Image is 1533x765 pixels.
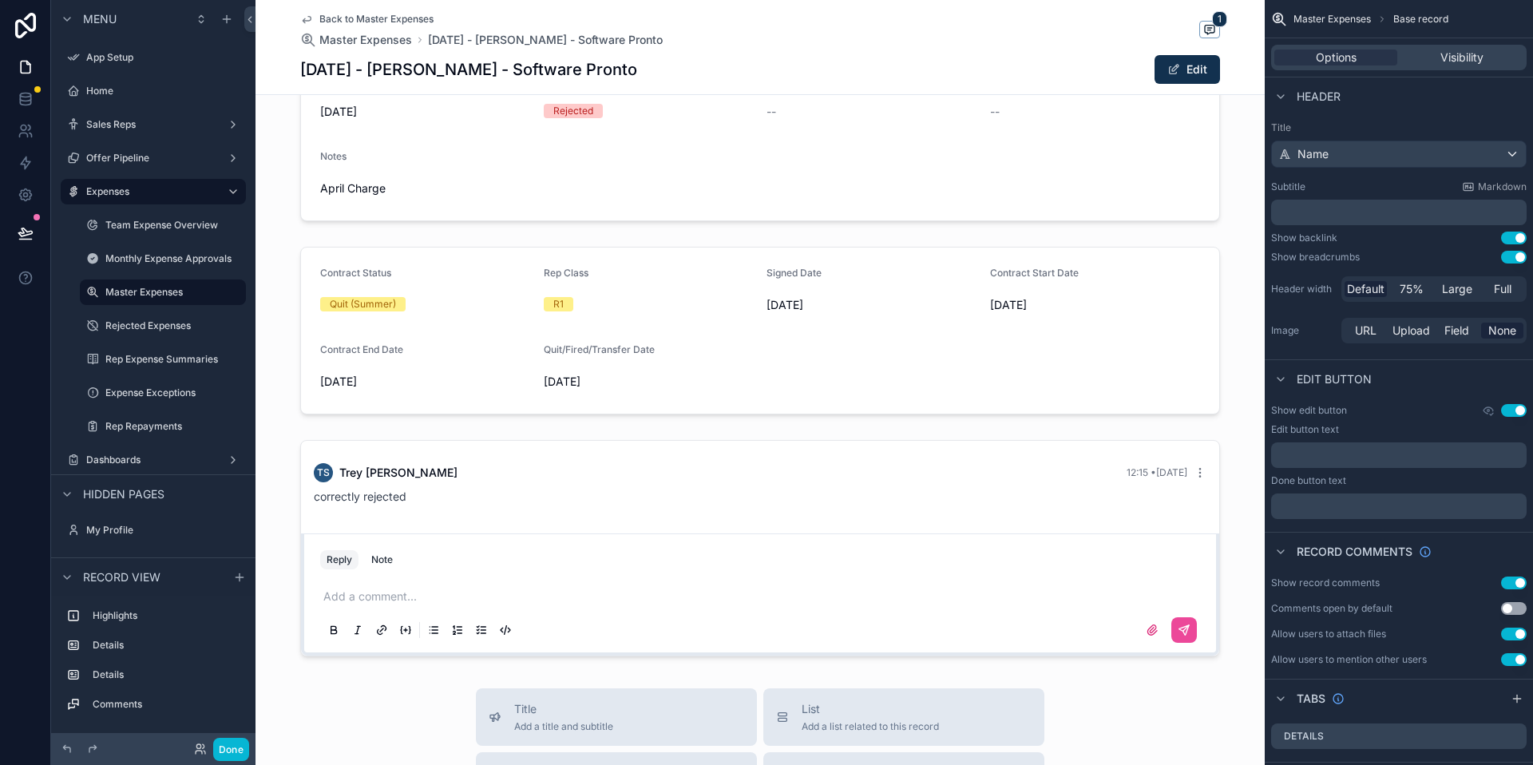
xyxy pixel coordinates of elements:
a: Offer Pipeline [61,145,246,171]
div: Comments open by default [1271,602,1392,615]
span: Visibility [1440,50,1483,65]
label: Subtitle [1271,180,1305,193]
a: Rep Repayments [80,414,246,439]
div: Show record comments [1271,577,1380,589]
div: scrollable content [51,596,255,733]
label: Done button text [1271,474,1346,487]
label: Home [86,85,243,97]
span: Hidden pages [83,486,164,502]
span: Base record [1393,13,1448,26]
a: Team Expense Overview [80,212,246,238]
label: Details [93,668,240,681]
span: Add a list related to this record [802,720,939,733]
label: Sales Reps [86,118,220,131]
a: Markdown [1462,180,1527,193]
span: Back to Master Expenses [319,13,434,26]
label: Expense Exceptions [105,386,243,399]
button: ListAdd a list related to this record [763,688,1044,746]
span: Header [1297,89,1341,105]
span: Markdown [1478,180,1527,193]
label: Edit button text [1271,423,1339,436]
div: scrollable content [1271,442,1527,468]
span: Master Expenses [319,32,412,48]
label: Show edit button [1271,404,1347,417]
label: Details [1284,730,1324,743]
span: List [802,701,939,717]
label: Details [93,639,240,652]
label: Comments [93,698,240,711]
span: Options [1316,50,1357,65]
a: Dashboards [61,447,246,473]
button: Name [1271,141,1527,168]
div: Show backlink [1271,232,1337,244]
span: URL [1355,323,1377,339]
a: Rejected Expenses [80,313,246,339]
span: Add a title and subtitle [514,720,613,733]
span: Record view [83,569,160,585]
label: Team Expense Overview [105,219,243,232]
span: Title [514,701,613,717]
span: Edit button [1297,371,1372,387]
div: Allow users to attach files [1271,628,1386,640]
a: Home [61,78,246,104]
span: None [1488,323,1516,339]
div: Show breadcrumbs [1271,251,1360,264]
button: TitleAdd a title and subtitle [476,688,757,746]
label: Header width [1271,283,1335,295]
label: Master Expenses [105,286,236,299]
button: 1 [1199,21,1220,41]
span: Master Expenses [1293,13,1371,26]
label: Title [1271,121,1527,134]
label: Expenses [86,185,214,198]
a: Expenses [61,179,246,204]
span: 1 [1212,11,1227,27]
h1: [DATE] - [PERSON_NAME] - Software Pronto [300,58,637,81]
label: My Profile [86,524,243,537]
label: Rep Repayments [105,420,243,433]
span: Full [1494,281,1511,297]
div: scrollable content [1271,200,1527,225]
a: Master Expenses [300,32,412,48]
label: Monthly Expense Approvals [105,252,243,265]
span: Large [1442,281,1472,297]
label: Rejected Expenses [105,319,243,332]
a: [DATE] - [PERSON_NAME] - Software Pronto [428,32,663,48]
label: Offer Pipeline [86,152,220,164]
div: Allow users to mention other users [1271,653,1427,666]
label: Image [1271,324,1335,337]
a: Rep Expense Summaries [80,347,246,372]
a: Master Expenses [80,279,246,305]
span: Menu [83,11,117,27]
label: Highlights [93,609,240,622]
a: Sales Reps [61,112,246,137]
a: Monthly Expense Approvals [80,246,246,272]
span: Tabs [1297,691,1325,707]
button: Edit [1155,55,1220,84]
label: App Setup [86,51,243,64]
span: Name [1297,146,1329,162]
span: Record comments [1297,544,1412,560]
label: Dashboards [86,454,220,466]
a: My Profile [61,517,246,543]
button: Done [213,738,249,761]
a: Back to Master Expenses [300,13,434,26]
span: 75% [1400,281,1424,297]
span: Field [1444,323,1469,339]
div: scrollable content [1271,493,1527,519]
a: App Setup [61,45,246,70]
label: Rep Expense Summaries [105,353,243,366]
span: Upload [1392,323,1430,339]
span: Default [1347,281,1384,297]
a: Expense Exceptions [80,380,246,406]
